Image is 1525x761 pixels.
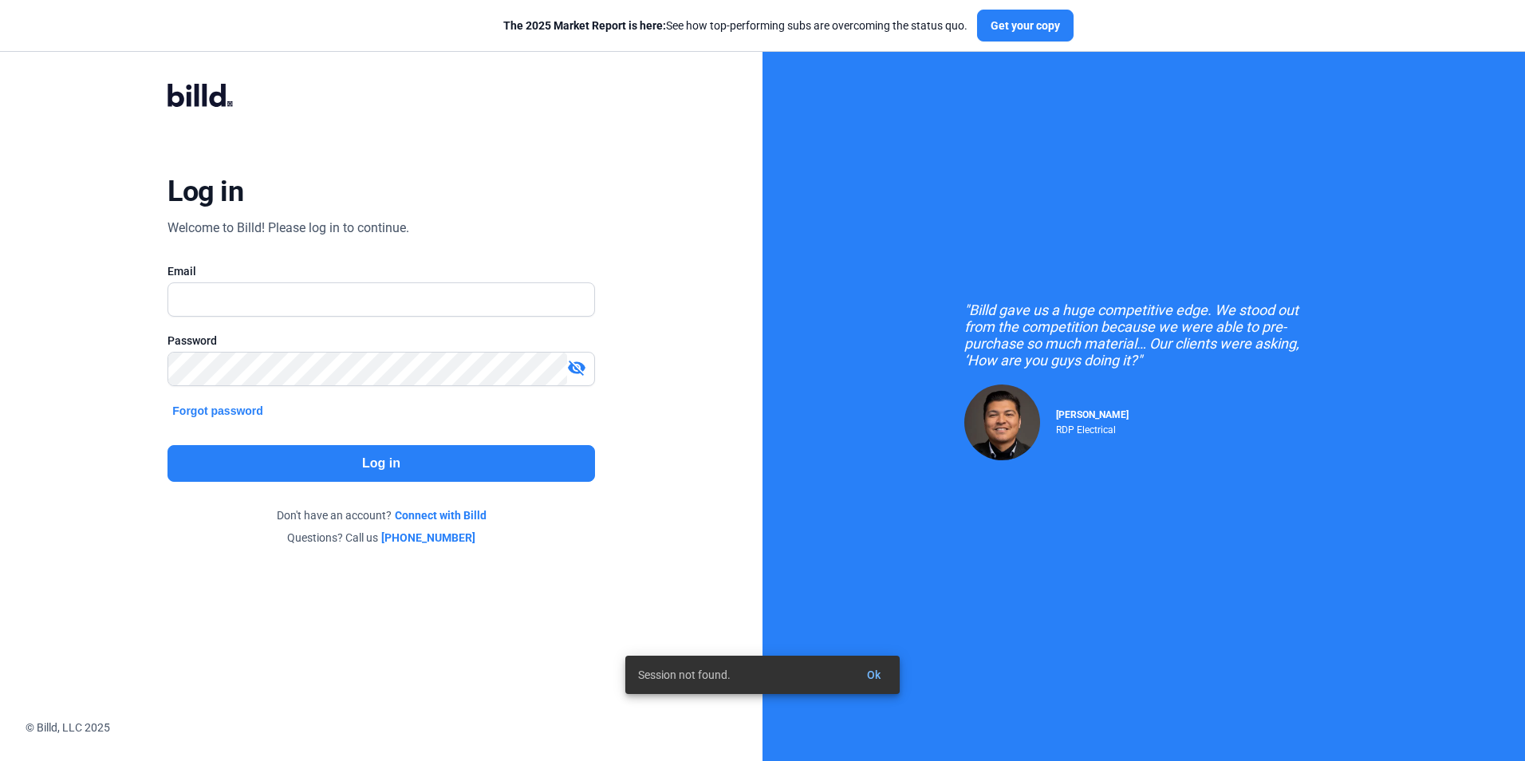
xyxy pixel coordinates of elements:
[395,507,487,523] a: Connect with Billd
[503,19,666,32] span: The 2025 Market Report is here:
[567,358,586,377] mat-icon: visibility_off
[167,174,243,209] div: Log in
[867,668,881,681] span: Ok
[167,219,409,238] div: Welcome to Billd! Please log in to continue.
[167,530,594,546] div: Questions? Call us
[977,10,1074,41] button: Get your copy
[167,445,594,482] button: Log in
[854,660,893,689] button: Ok
[381,530,475,546] a: [PHONE_NUMBER]
[167,333,594,349] div: Password
[167,402,268,420] button: Forgot password
[1056,420,1129,436] div: RDP Electrical
[167,263,594,279] div: Email
[1056,409,1129,420] span: [PERSON_NAME]
[638,667,731,683] span: Session not found.
[964,302,1323,369] div: "Billd gave us a huge competitive edge. We stood out from the competition because we were able to...
[167,507,594,523] div: Don't have an account?
[503,18,967,34] div: See how top-performing subs are overcoming the status quo.
[964,384,1040,460] img: Raul Pacheco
